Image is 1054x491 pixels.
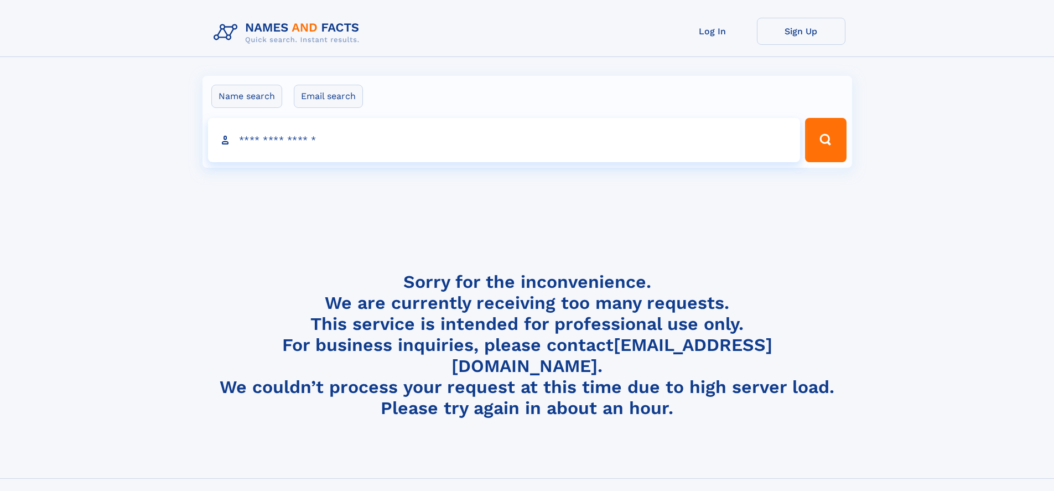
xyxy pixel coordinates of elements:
[294,85,363,108] label: Email search
[209,18,368,48] img: Logo Names and Facts
[805,118,846,162] button: Search Button
[451,334,772,376] a: [EMAIL_ADDRESS][DOMAIN_NAME]
[668,18,757,45] a: Log In
[757,18,845,45] a: Sign Up
[208,118,801,162] input: search input
[211,85,282,108] label: Name search
[209,271,845,419] h4: Sorry for the inconvenience. We are currently receiving too many requests. This service is intend...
